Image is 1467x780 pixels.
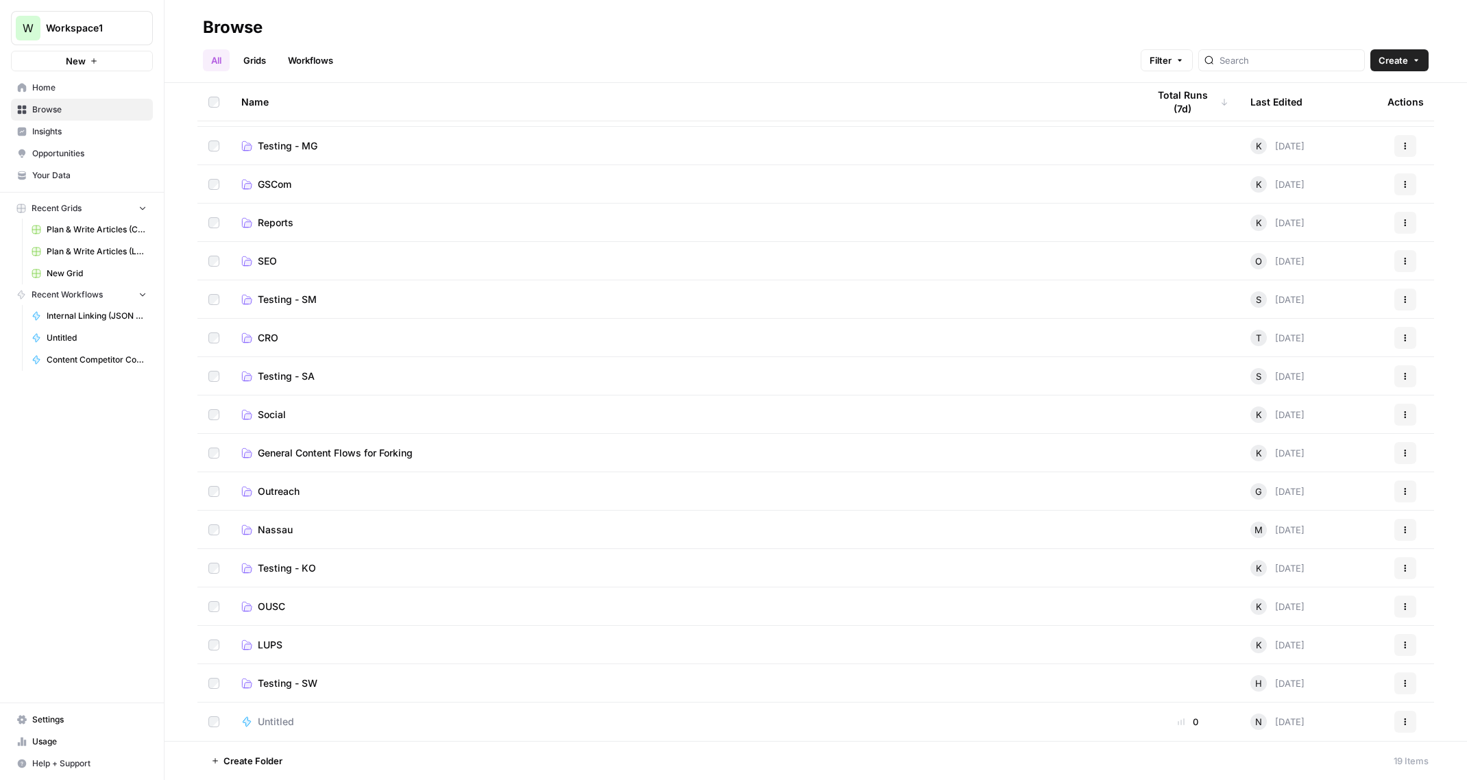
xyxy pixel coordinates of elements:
[32,125,147,138] span: Insights
[1256,600,1262,613] span: K
[1255,254,1262,268] span: O
[25,263,153,284] a: New Grid
[1250,483,1305,500] div: [DATE]
[258,600,285,613] span: OUSC
[1256,216,1262,230] span: K
[1256,331,1261,345] span: T
[241,216,1126,230] a: Reports
[1250,714,1305,730] div: [DATE]
[258,561,316,575] span: Testing - KO
[258,369,315,383] span: Testing - SA
[258,293,317,306] span: Testing - SM
[258,446,413,460] span: General Content Flows for Forking
[241,446,1126,460] a: General Content Flows for Forking
[32,103,147,116] span: Browse
[11,284,153,305] button: Recent Workflows
[241,715,1126,729] a: Untitled
[1250,138,1305,154] div: [DATE]
[235,49,274,71] a: Grids
[241,254,1126,268] a: SEO
[11,731,153,753] a: Usage
[241,485,1126,498] a: Outreach
[1220,53,1359,67] input: Search
[241,638,1126,652] a: LUPS
[1250,291,1305,308] div: [DATE]
[11,198,153,219] button: Recent Grids
[203,49,230,71] a: All
[66,54,86,68] span: New
[241,523,1126,537] a: Nassau
[47,223,147,236] span: Plan & Write Articles (COM)
[25,327,153,349] a: Untitled
[203,750,291,772] button: Create Folder
[11,11,153,45] button: Workspace: Workspace1
[1370,49,1429,71] button: Create
[241,408,1126,422] a: Social
[11,51,153,71] button: New
[1250,253,1305,269] div: [DATE]
[241,139,1126,153] a: Testing - MG
[241,369,1126,383] a: Testing - SA
[11,753,153,775] button: Help + Support
[203,16,263,38] div: Browse
[32,147,147,160] span: Opportunities
[1255,485,1262,498] span: G
[1256,446,1262,460] span: K
[258,139,317,153] span: Testing - MG
[1379,53,1408,67] span: Create
[46,21,129,35] span: Workspace1
[1148,83,1228,121] div: Total Runs (7d)
[241,561,1126,575] a: Testing - KO
[1250,215,1305,231] div: [DATE]
[258,715,294,729] span: Untitled
[1250,83,1302,121] div: Last Edited
[280,49,341,71] a: Workflows
[47,332,147,344] span: Untitled
[258,485,300,498] span: Outreach
[1250,330,1305,346] div: [DATE]
[47,310,147,322] span: Internal Linking (JSON output)
[1250,598,1305,615] div: [DATE]
[258,408,286,422] span: Social
[25,305,153,327] a: Internal Linking (JSON output)
[11,77,153,99] a: Home
[32,289,103,301] span: Recent Workflows
[258,254,277,268] span: SEO
[11,709,153,731] a: Settings
[47,245,147,258] span: Plan & Write Articles (LUSPS)
[1250,445,1305,461] div: [DATE]
[1387,83,1424,121] div: Actions
[23,20,34,36] span: W
[258,178,291,191] span: GSCom
[32,714,147,726] span: Settings
[223,754,282,768] span: Create Folder
[11,121,153,143] a: Insights
[1141,49,1193,71] button: Filter
[32,202,82,215] span: Recent Grids
[25,219,153,241] a: Plan & Write Articles (COM)
[47,267,147,280] span: New Grid
[25,349,153,371] a: Content Competitor Comparison Report
[1250,406,1305,423] div: [DATE]
[258,523,293,537] span: Nassau
[11,99,153,121] a: Browse
[1250,675,1305,692] div: [DATE]
[1256,139,1262,153] span: K
[258,331,278,345] span: CRO
[1250,368,1305,385] div: [DATE]
[1150,53,1172,67] span: Filter
[1256,369,1261,383] span: S
[241,178,1126,191] a: GSCom
[47,354,147,366] span: Content Competitor Comparison Report
[1255,677,1262,690] span: H
[258,677,317,690] span: Testing - SW
[1256,408,1262,422] span: K
[241,83,1126,121] div: Name
[1250,522,1305,538] div: [DATE]
[11,143,153,164] a: Opportunities
[11,164,153,186] a: Your Data
[241,600,1126,613] a: OUSC
[1394,754,1429,768] div: 19 Items
[258,638,282,652] span: LUPS
[32,735,147,748] span: Usage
